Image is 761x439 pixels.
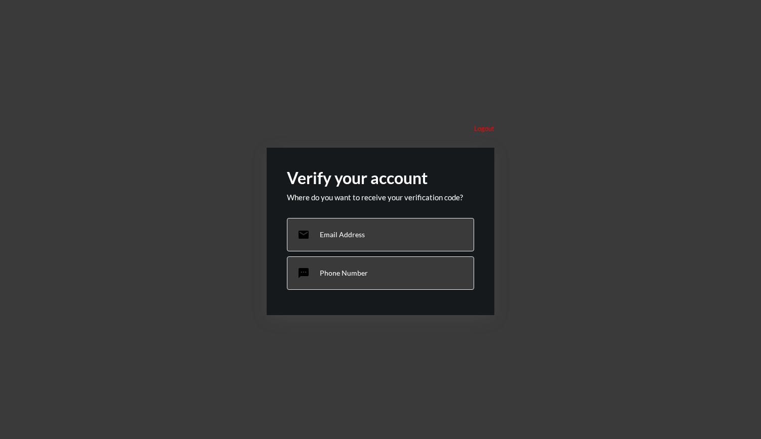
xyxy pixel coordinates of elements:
mat-icon: sms [298,267,310,279]
p: Logout [474,124,494,133]
h2: Verify your account [287,168,474,188]
mat-icon: email [298,229,310,241]
p: Where do you want to receive your verification code? [287,193,474,202]
p: Email Address [320,230,365,239]
p: Phone Number [320,269,368,277]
